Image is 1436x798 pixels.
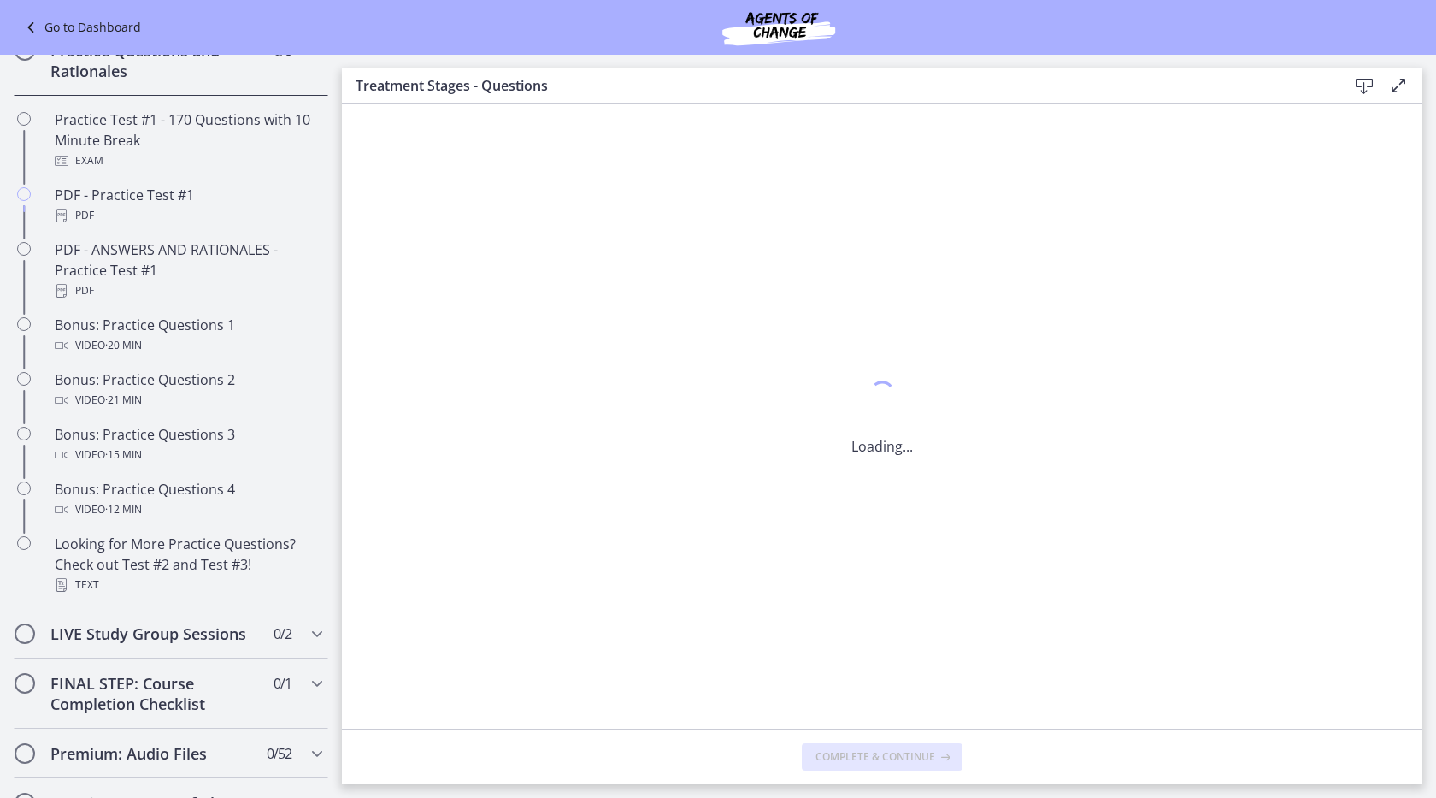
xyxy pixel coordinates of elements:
div: PDF [55,205,321,226]
span: 0 / 1 [274,673,291,694]
h2: Practice Questions and Rationales [50,40,259,81]
h2: Premium: Audio Files [50,743,259,764]
div: Bonus: Practice Questions 4 [55,479,321,520]
div: Bonus: Practice Questions 2 [55,369,321,411]
h2: LIVE Study Group Sessions [50,624,259,644]
div: Practice Test #1 - 170 Questions with 10 Minute Break [55,109,321,171]
h2: FINAL STEP: Course Completion Checklist [50,673,259,714]
div: Exam [55,151,321,171]
div: Bonus: Practice Questions 1 [55,315,321,356]
img: Agents of Change [676,7,881,48]
span: · 15 min [105,445,142,465]
div: 1 [851,376,913,416]
div: Video [55,335,321,356]
span: 0 / 52 [267,743,291,764]
span: · 20 min [105,335,142,356]
div: PDF [55,281,321,301]
div: Bonus: Practice Questions 3 [55,424,321,465]
div: Video [55,390,321,411]
div: Text [55,575,321,595]
span: Complete & continue [815,750,935,764]
span: · 21 min [105,390,142,411]
span: · 12 min [105,499,142,520]
p: Loading... [851,436,913,457]
h3: Treatment Stages - Questions [356,75,1320,96]
div: Looking for More Practice Questions? Check out Test #2 and Test #3! [55,534,321,595]
div: Video [55,499,321,520]
div: PDF - Practice Test #1 [55,185,321,226]
a: Go to Dashboard [21,17,141,38]
button: Complete & continue [802,743,962,771]
div: PDF - ANSWERS AND RATIONALES - Practice Test #1 [55,239,321,301]
span: 0 / 2 [274,624,291,644]
div: Video [55,445,321,465]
